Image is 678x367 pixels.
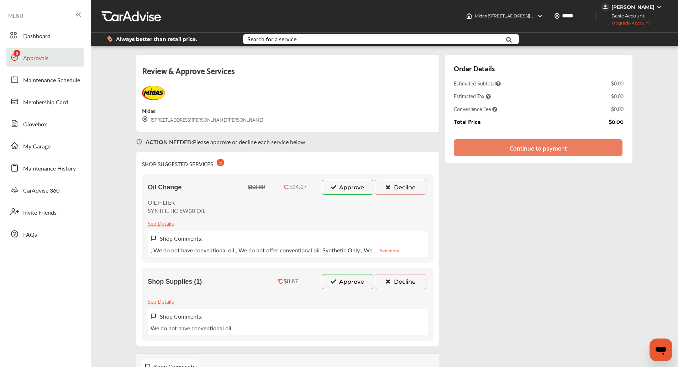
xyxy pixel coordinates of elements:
[142,115,263,124] div: [STREET_ADDRESS][PERSON_NAME][PERSON_NAME]
[148,218,174,228] div: See Details
[322,180,373,195] button: Approve
[23,98,68,107] span: Membership Card
[148,278,202,285] span: Shop Supplies (1)
[375,274,426,289] button: Decline
[454,93,491,100] span: Estimated Tax
[454,105,497,112] span: Convenience Fee
[466,13,472,19] img: header-home-logo.8d720a4f.svg
[322,274,373,289] button: Approve
[107,36,112,42] img: dollor_label_vector.a70140d1.svg
[554,13,560,19] img: location_vector.a44bc228.svg
[23,164,76,173] span: Maintenance History
[142,116,148,122] img: svg+xml;base64,PHN2ZyB3aWR0aD0iMTYiIGhlaWdodD0iMTciIHZpZXdCb3g9IjAgMCAxNiAxNyIgZmlsbD0ibm9uZSIgeG...
[6,225,84,243] a: FAQs
[146,138,193,146] b: ACTION NEEDED :
[6,48,84,67] a: Approvals
[284,278,298,285] div: $8.67
[454,118,480,125] div: Total Price
[454,62,495,74] div: Order Details
[116,37,197,42] span: Always better than retail price.
[510,144,567,151] div: Continue to payment
[23,208,57,217] span: Invite Friends
[609,118,624,125] div: $0.00
[142,106,156,115] div: Midas
[151,313,156,319] img: svg+xml;base64,PHN2ZyB3aWR0aD0iMTYiIGhlaWdodD0iMTciIHZpZXdCb3g9IjAgMCAxNiAxNyIgZmlsbD0ibm9uZSIgeG...
[6,70,84,89] a: Maintenance Schedule
[148,296,174,306] div: See Details
[6,158,84,177] a: Maintenance History
[375,180,426,195] button: Decline
[151,235,156,241] img: svg+xml;base64,PHN2ZyB3aWR0aD0iMTYiIGhlaWdodD0iMTciIHZpZXdCb3g9IjAgMCAxNiAxNyIgZmlsbD0ibm9uZSIgeG...
[23,76,80,85] span: Maintenance Schedule
[475,13,621,19] span: Midas , [STREET_ADDRESS][PERSON_NAME] [PERSON_NAME] , FL 33907
[142,86,164,100] img: Midas+Logo_RGB.png
[23,54,48,63] span: Approvals
[6,26,84,44] a: Dashboard
[217,159,224,166] div: 2
[6,114,84,133] a: Glovebox
[160,312,203,320] label: Shop Comments:
[247,36,296,42] div: Search for a service
[23,120,47,129] span: Glovebox
[602,12,650,20] span: Basic Account
[136,132,142,152] img: svg+xml;base64,PHN2ZyB3aWR0aD0iMTYiIGhlaWdodD0iMTciIHZpZXdCb3g9IjAgMCAxNiAxNyIgZmlsbD0ibm9uZSIgeG...
[148,206,205,215] p: SYNTHETIC 5W30 OIL
[151,324,233,332] p: We do not have conventional oil.
[142,63,433,86] div: Review & Approve Services
[611,80,624,87] div: $0.00
[6,180,84,199] a: CarAdvise 360
[656,4,662,10] img: WGsFRI8htEPBVLJbROoPRyZpYNWhNONpIPPETTm6eUC0GeLEiAAAAAElFTkSuQmCC
[142,157,224,168] div: SHOP SUGGESTED SERVICES
[160,234,203,242] label: Shop Comments:
[380,246,400,254] a: See more
[23,142,51,151] span: My Garage
[23,230,37,240] span: FAQs
[601,20,650,29] span: Upgrade Account
[611,105,624,112] div: $0.00
[151,246,400,254] p: , We do not have conventional oil., We do not offer conventional oil. Synthetic Only., We …
[611,4,655,10] div: [PERSON_NAME]
[23,186,59,195] span: CarAdvise 360
[537,13,543,19] img: header-down-arrow.9dd2ce7d.svg
[6,136,84,155] a: My Garage
[8,13,23,19] span: MENU
[289,184,307,190] div: $24.07
[23,32,51,41] span: Dashboard
[6,92,84,111] a: Membership Card
[611,93,624,100] div: $0.00
[146,138,305,146] p: Please approve or decline each service below
[601,3,610,11] img: jVpblrzwTbfkPYzPPzSLxeg0AAAAASUVORK5CYII=
[148,184,182,191] span: Oil Change
[650,339,672,361] iframe: Button to launch messaging window
[248,184,265,190] div: $53.69
[148,198,205,206] p: OIL FILTER
[454,80,501,87] span: Estimated Subtotal
[6,203,84,221] a: Invite Friends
